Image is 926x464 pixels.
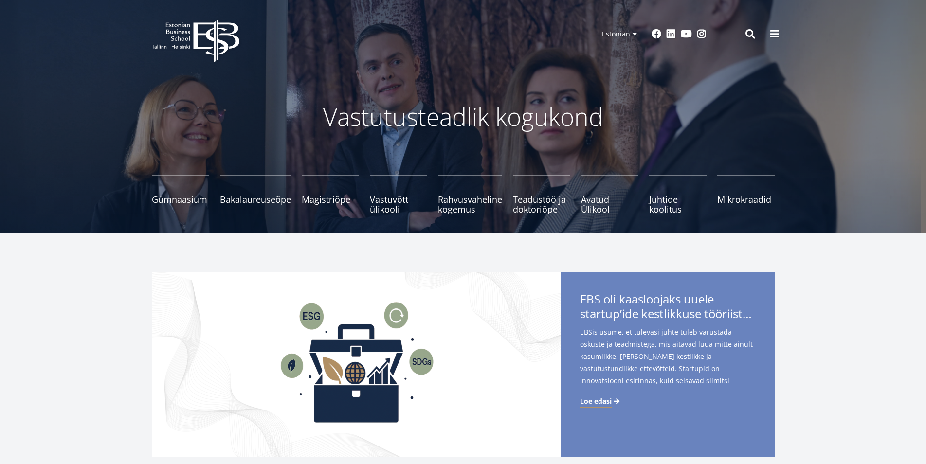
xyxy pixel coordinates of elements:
img: Startup toolkit image [152,272,561,457]
span: startup’ide kestlikkuse tööriistakastile [580,306,755,321]
span: Magistriõpe [302,195,359,204]
a: Instagram [697,29,707,39]
span: Vastuvõtt ülikooli [370,195,427,214]
a: Bakalaureuseõpe [220,175,291,214]
span: Loe edasi [580,396,612,406]
span: Avatud Ülikool [581,195,638,214]
a: Juhtide koolitus [649,175,707,214]
a: Gümnaasium [152,175,209,214]
span: Mikrokraadid [717,195,775,204]
span: Teadustöö ja doktoriõpe [513,195,570,214]
span: Bakalaureuseõpe [220,195,291,204]
a: Mikrokraadid [717,175,775,214]
a: Vastuvõtt ülikooli [370,175,427,214]
span: Gümnaasium [152,195,209,204]
span: Rahvusvaheline kogemus [438,195,502,214]
a: Loe edasi [580,396,621,406]
a: Youtube [681,29,692,39]
a: Teadustöö ja doktoriõpe [513,175,570,214]
span: Juhtide koolitus [649,195,707,214]
p: Vastutusteadlik kogukond [205,102,721,131]
a: Linkedin [666,29,676,39]
a: Avatud Ülikool [581,175,638,214]
span: EBS oli kaasloojaks uuele [580,292,755,324]
a: Magistriõpe [302,175,359,214]
span: EBSis usume, et tulevasi juhte tuleb varustada oskuste ja teadmistega, mis aitavad luua mitte ain... [580,326,755,402]
a: Facebook [652,29,661,39]
a: Rahvusvaheline kogemus [438,175,502,214]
